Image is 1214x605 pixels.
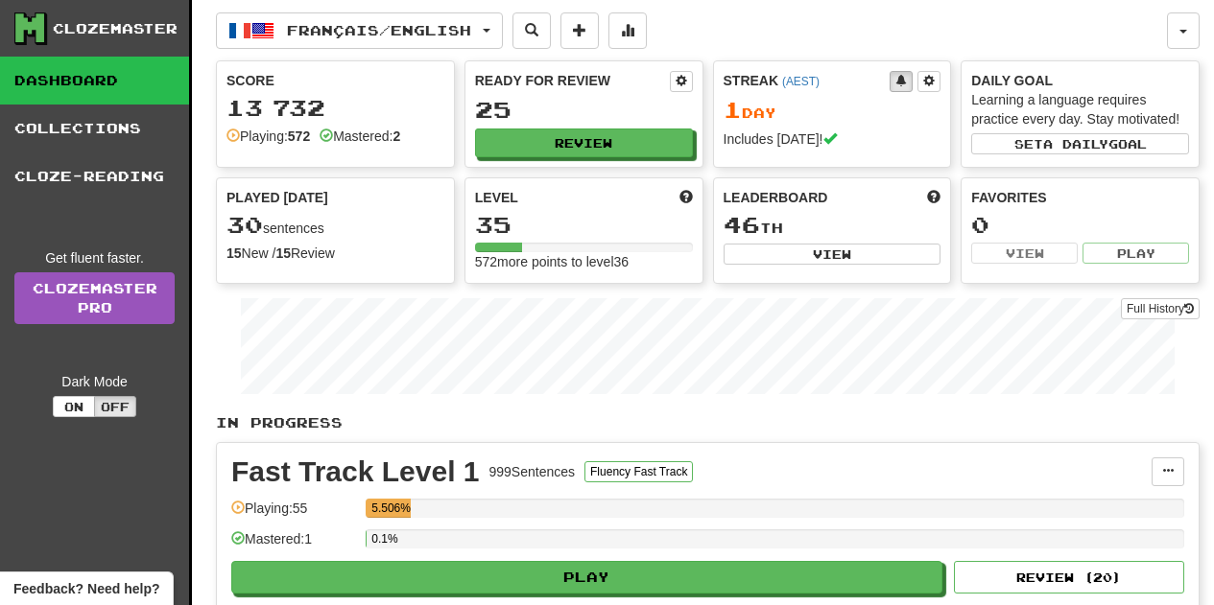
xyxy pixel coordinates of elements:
[231,529,356,561] div: Mastered: 1
[1121,298,1200,319] button: Full History
[724,98,941,123] div: Day
[954,561,1184,593] button: Review (20)
[1083,243,1189,264] button: Play
[13,579,159,598] span: Open feedback widget
[275,245,291,261] strong: 15
[971,71,1189,90] div: Daily Goal
[512,12,551,49] button: Search sentences
[971,213,1189,237] div: 0
[475,213,693,237] div: 35
[475,188,518,207] span: Level
[288,128,310,144] strong: 572
[608,12,647,49] button: More stats
[1043,137,1108,151] span: a daily
[226,244,444,263] div: New / Review
[927,188,940,207] span: This week in points, UTC
[231,561,942,593] button: Play
[393,128,400,144] strong: 2
[226,211,263,238] span: 30
[679,188,693,207] span: Score more points to level up
[971,90,1189,128] div: Learning a language requires practice every day. Stay motivated!
[14,248,175,268] div: Get fluent faster.
[231,499,356,530] div: Playing: 55
[475,128,693,157] button: Review
[226,213,444,238] div: sentences
[724,213,941,238] div: th
[724,129,941,149] div: Includes [DATE]!
[584,461,693,482] button: Fluency Fast Track
[971,133,1189,154] button: Seta dailygoal
[475,71,670,90] div: Ready for Review
[371,499,411,518] div: 5.506%
[231,457,480,486] div: Fast Track Level 1
[560,12,599,49] button: Add sentence to collection
[724,188,828,207] span: Leaderboard
[53,396,95,417] button: On
[971,188,1189,207] div: Favorites
[216,12,503,49] button: Français/English
[724,96,742,123] span: 1
[475,98,693,122] div: 25
[489,462,576,481] div: 999 Sentences
[226,245,242,261] strong: 15
[724,211,760,238] span: 46
[226,96,444,120] div: 13 732
[724,244,941,265] button: View
[320,127,400,146] div: Mastered:
[724,71,891,90] div: Streak
[287,22,471,38] span: Français / English
[94,396,136,417] button: Off
[53,19,178,38] div: Clozemaster
[226,71,444,90] div: Score
[216,413,1200,432] p: In Progress
[971,243,1078,264] button: View
[226,127,310,146] div: Playing:
[226,188,328,207] span: Played [DATE]
[14,372,175,391] div: Dark Mode
[14,272,175,324] a: ClozemasterPro
[782,75,820,88] a: (AEST)
[475,252,693,271] div: 572 more points to level 36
